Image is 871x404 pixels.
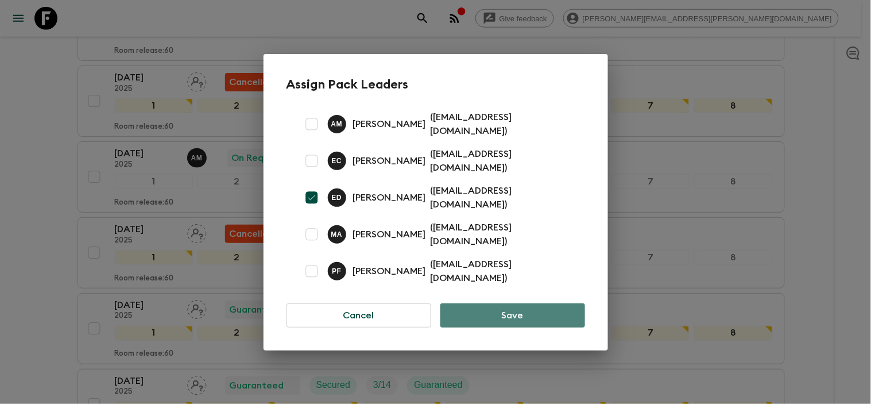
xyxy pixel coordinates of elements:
[332,156,342,166] p: E C
[331,230,343,239] p: M A
[431,184,571,211] p: ( [EMAIL_ADDRESS][DOMAIN_NAME] )
[287,303,432,328] button: Cancel
[431,221,571,248] p: ( [EMAIL_ADDRESS][DOMAIN_NAME] )
[331,120,343,129] p: A M
[353,228,426,241] p: [PERSON_NAME]
[353,264,426,278] p: [PERSON_NAME]
[353,191,426,205] p: [PERSON_NAME]
[440,303,584,328] button: Save
[353,117,426,131] p: [PERSON_NAME]
[332,193,342,202] p: E D
[431,110,571,138] p: ( [EMAIL_ADDRESS][DOMAIN_NAME] )
[287,77,585,92] h2: Assign Pack Leaders
[431,147,571,175] p: ( [EMAIL_ADDRESS][DOMAIN_NAME] )
[332,267,342,276] p: P F
[431,257,571,285] p: ( [EMAIL_ADDRESS][DOMAIN_NAME] )
[353,154,426,168] p: [PERSON_NAME]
